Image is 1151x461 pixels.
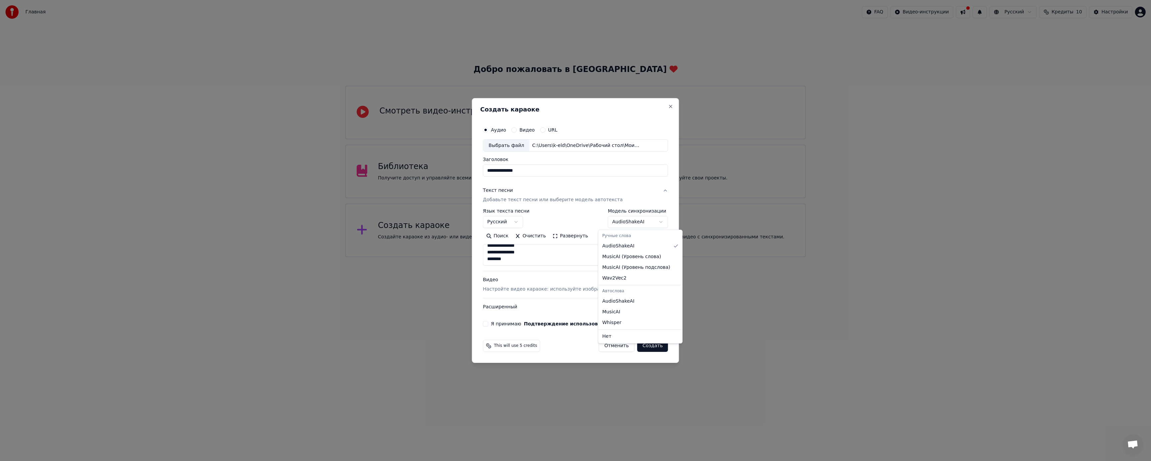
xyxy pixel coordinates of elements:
span: MusicAI ( Уровень подслова ) [602,264,670,271]
span: AudioShakeAI [602,243,634,249]
span: AudioShakeAI [602,298,634,305]
span: Whisper [602,319,621,326]
span: Wav2Vec2 [602,275,626,282]
div: Ручные слова [600,231,681,241]
span: Нет [602,333,611,340]
span: MusicAI ( Уровень слова ) [602,253,661,260]
div: Автослова [600,287,681,296]
span: MusicAI [602,309,620,315]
